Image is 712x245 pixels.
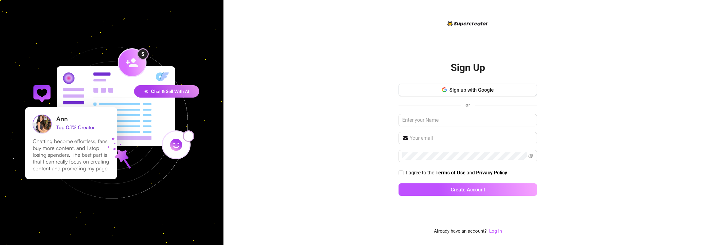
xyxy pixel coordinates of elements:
span: Already have an account? [434,228,487,235]
img: signup-background-D0MIrEPF.svg [4,15,219,230]
span: or [466,102,470,108]
span: eye-invisible [528,154,533,159]
a: Log In [489,228,502,235]
span: I agree to the [406,170,435,176]
button: Sign up with Google [399,84,537,96]
button: Create Account [399,183,537,196]
span: Create Account [451,187,485,193]
span: and [466,170,476,176]
input: Enter your Name [399,114,537,126]
input: Your email [410,134,533,142]
img: logo-BBDzfeDw.svg [447,21,489,26]
a: Terms of Use [435,170,466,176]
span: Sign up with Google [449,87,494,93]
a: Privacy Policy [476,170,507,176]
strong: Privacy Policy [476,170,507,176]
strong: Terms of Use [435,170,466,176]
h2: Sign Up [451,61,485,74]
a: Log In [489,228,502,234]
